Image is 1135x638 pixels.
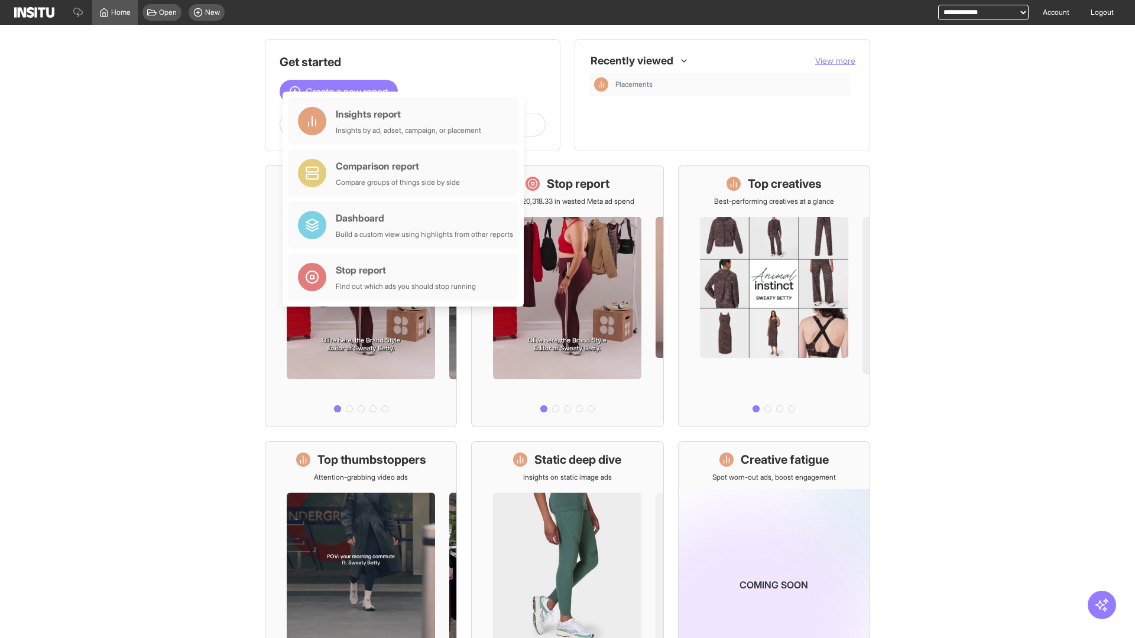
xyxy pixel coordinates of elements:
[205,8,220,17] span: New
[748,175,822,192] h1: Top creatives
[265,165,457,427] a: What's live nowSee all active ads instantly
[14,7,54,18] img: Logo
[314,473,408,482] p: Attention-grabbing video ads
[714,197,834,206] p: Best-performing creatives at a glance
[280,54,546,70] h1: Get started
[534,451,621,468] h1: Static deep dive
[317,451,426,468] h1: Top thumbstoppers
[815,56,855,66] span: View more
[594,77,608,92] div: Insights
[523,473,612,482] p: Insights on static image ads
[336,230,513,239] div: Build a custom view using highlights from other reports
[306,84,388,99] span: Create a new report
[615,80,653,89] span: Placements
[280,80,398,103] button: Create a new report
[336,126,481,135] div: Insights by ad, adset, campaign, or placement
[159,8,177,17] span: Open
[336,178,460,187] div: Compare groups of things side by side
[111,8,131,17] span: Home
[615,80,846,89] span: Placements
[501,197,634,206] p: Save £20,318.33 in wasted Meta ad spend
[471,165,663,427] a: Stop reportSave £20,318.33 in wasted Meta ad spend
[547,175,609,192] h1: Stop report
[336,107,481,121] div: Insights report
[336,263,476,277] div: Stop report
[678,165,870,427] a: Top creativesBest-performing creatives at a glance
[336,159,460,173] div: Comparison report
[336,211,513,225] div: Dashboard
[815,55,855,67] button: View more
[336,282,476,291] div: Find out which ads you should stop running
